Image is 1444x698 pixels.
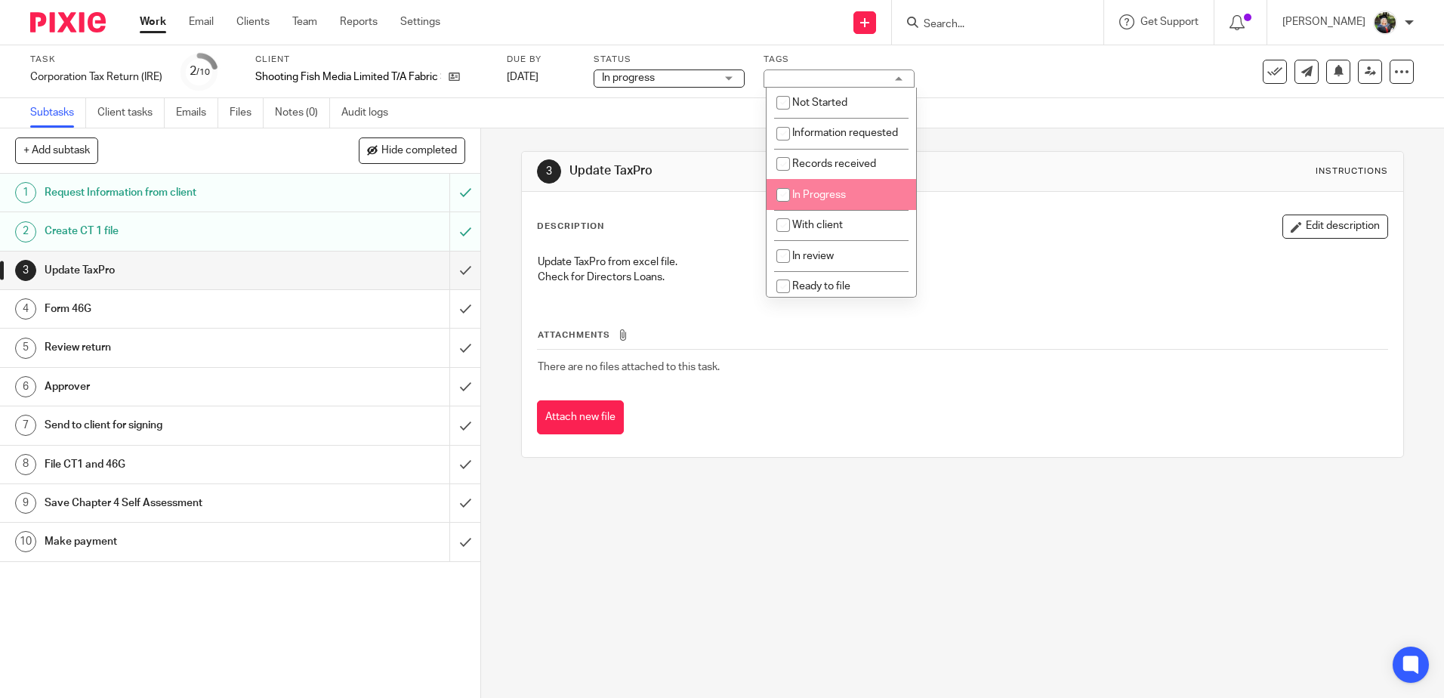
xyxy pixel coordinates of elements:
p: Update TaxPro from excel file. [538,255,1387,270]
span: In progress [602,73,655,83]
input: Search [922,18,1058,32]
div: 2 [190,63,210,80]
div: 3 [537,159,561,184]
h1: Request Information from client [45,181,304,204]
span: There are no files attached to this task. [538,362,720,372]
h1: Form 46G [45,298,304,320]
small: /10 [196,68,210,76]
a: Clients [236,14,270,29]
div: 1 [15,182,36,203]
a: Reports [340,14,378,29]
h1: Send to client for signing [45,414,304,437]
h1: Save Chapter 4 Self Assessment [45,492,304,514]
span: With client [792,220,843,230]
img: Pixie [30,12,106,32]
h1: Review return [45,336,304,359]
span: Information requested [792,128,898,138]
h1: Create CT 1 file [45,220,304,242]
a: Emails [176,98,218,128]
label: Client [255,54,488,66]
span: Ready to file [792,281,850,292]
label: Due by [507,54,575,66]
span: In Progress [792,190,846,200]
div: 9 [15,493,36,514]
div: 8 [15,454,36,475]
span: Attachments [538,331,610,339]
label: Status [594,54,745,66]
div: 10 [15,531,36,552]
div: 6 [15,376,36,397]
h1: Approver [45,375,304,398]
span: Get Support [1140,17,1199,27]
div: Corporation Tax Return (IRE) [30,69,162,85]
a: Files [230,98,264,128]
a: Notes (0) [275,98,330,128]
button: Edit description [1282,215,1388,239]
h1: File CT1 and 46G [45,453,304,476]
label: Tags [764,54,915,66]
span: [DATE] [507,72,538,82]
a: Client tasks [97,98,165,128]
div: 2 [15,221,36,242]
button: Attach new file [537,400,624,434]
div: 4 [15,298,36,320]
span: Records received [792,159,876,169]
div: 7 [15,415,36,436]
p: Description [537,221,604,233]
div: Instructions [1316,165,1388,178]
a: Work [140,14,166,29]
span: Not Started [792,97,847,108]
a: Team [292,14,317,29]
div: 3 [15,260,36,281]
h1: Make payment [45,530,304,553]
label: Task [30,54,162,66]
p: [PERSON_NAME] [1282,14,1365,29]
h1: Update TaxPro [569,163,995,179]
a: Settings [400,14,440,29]
h1: Update TaxPro [45,259,304,282]
span: Hide completed [381,145,457,157]
p: Shooting Fish Media Limited T/A Fabric Social [255,69,441,85]
button: + Add subtask [15,137,98,163]
p: Check for Directors Loans. [538,270,1387,285]
img: Jade.jpeg [1373,11,1397,35]
a: Audit logs [341,98,400,128]
button: Hide completed [359,137,465,163]
span: In review [792,251,834,261]
a: Email [189,14,214,29]
a: Subtasks [30,98,86,128]
div: 5 [15,338,36,359]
